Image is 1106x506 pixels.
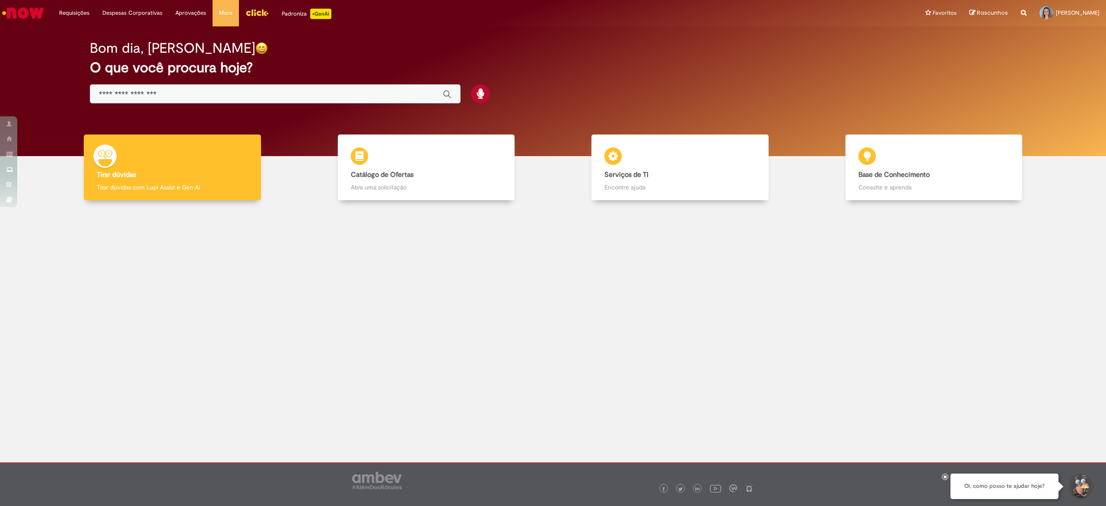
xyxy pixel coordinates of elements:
[310,9,331,19] p: +GenAi
[299,135,553,201] a: Catálogo de Ofertas Abra uma solicitação
[807,135,1061,201] a: Base de Conhecimento Consulte e aprenda
[710,483,721,494] img: logo_footer_youtube.png
[175,9,206,17] span: Aprovações
[255,42,268,54] img: happy-face.png
[678,487,683,491] img: logo_footer_twitter.png
[950,474,1058,499] div: Oi, como posso te ajudar hoje?
[695,487,699,492] img: logo_footer_linkedin.png
[858,170,930,179] b: Base de Conhecimento
[351,170,413,179] b: Catálogo de Ofertas
[604,183,756,192] p: Encontre ajuda
[282,9,331,19] div: Padroniza
[90,60,1016,75] h2: O que você procura hoje?
[969,9,1008,17] a: Rascunhos
[102,9,162,17] span: Despesas Corporativas
[858,183,1010,192] p: Consulte e aprenda
[933,9,957,17] span: Favoritos
[97,183,248,192] p: Tirar dúvidas com Lupi Assist e Gen Ai
[351,183,502,192] p: Abra uma solicitação
[97,170,136,179] b: Tirar dúvidas
[1056,9,1100,16] span: [PERSON_NAME]
[661,487,666,491] img: logo_footer_facebook.png
[1067,474,1093,500] button: Iniciar Conversa de Suporte
[553,135,807,201] a: Serviços de TI Encontre ajuda
[59,9,89,17] span: Requisições
[90,41,255,56] h2: Bom dia, [PERSON_NAME]
[245,6,269,19] img: click_logo_yellow_360x200.png
[219,9,232,17] span: More
[745,484,753,492] img: logo_footer_naosei.png
[352,472,402,489] img: logo_footer_ambev_rotulo_gray.png
[977,9,1008,17] span: Rascunhos
[729,484,737,492] img: logo_footer_workplace.png
[604,170,648,179] b: Serviços de TI
[1,4,45,22] img: ServiceNow
[45,135,299,201] a: Tirar dúvidas Tirar dúvidas com Lupi Assist e Gen Ai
